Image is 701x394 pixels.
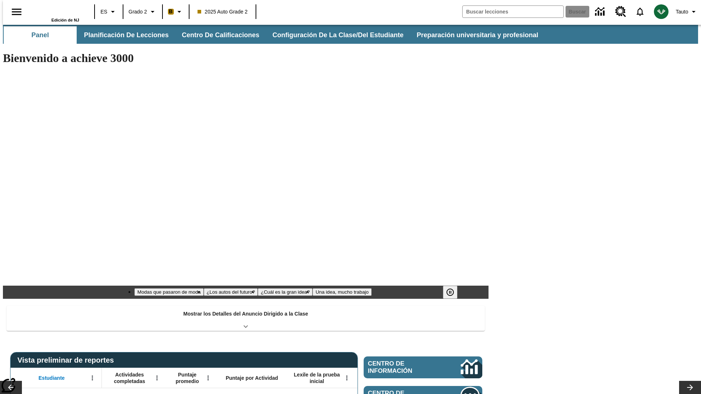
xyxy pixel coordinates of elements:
[134,288,203,296] button: Diapositiva 1 Modas que pasaron de moda
[3,51,489,65] h1: Bienvenido a achieve 3000
[87,372,98,383] button: Abrir menú
[679,381,701,394] button: Carrusel de lecciones, seguir
[7,306,485,331] div: Mostrar los Detalles del Anuncio Dirigido a la Clase
[39,375,65,381] span: Estudiante
[152,372,162,383] button: Abrir menú
[126,5,160,18] button: Grado: Grado 2, Elige un grado
[591,2,611,22] a: Centro de información
[32,3,79,22] div: Portada
[6,1,27,23] button: Abrir el menú lateral
[631,2,650,21] a: Notificaciones
[176,26,265,44] button: Centro de calificaciones
[463,6,563,18] input: Buscar campo
[165,5,187,18] button: Boost El color de la clase es anaranjado claro. Cambiar el color de la clase.
[650,2,673,21] button: Escoja un nuevo avatar
[443,286,465,299] div: Pausar
[78,26,175,44] button: Planificación de lecciones
[203,372,214,383] button: Abrir menú
[673,5,701,18] button: Perfil/Configuración
[106,371,154,385] span: Actividades completadas
[411,26,544,44] button: Preparación universitaria y profesional
[183,310,308,318] p: Mostrar los Detalles del Anuncio Dirigido a la Clase
[170,371,205,385] span: Puntaje promedio
[676,8,688,16] span: Tauto
[97,5,120,18] button: Lenguaje: ES, Selecciona un idioma
[51,18,79,22] span: Edición de NJ
[169,7,173,16] span: B
[267,26,409,44] button: Configuración de la clase/del estudiante
[258,288,313,296] button: Diapositiva 3 ¿Cuál es la gran idea?
[364,356,482,378] a: Centro de información
[3,26,545,44] div: Subbarra de navegación
[198,8,248,16] span: 2025 Auto Grade 2
[654,4,669,19] img: avatar image
[341,372,352,383] button: Abrir menú
[100,8,107,16] span: ES
[18,356,118,364] span: Vista preliminar de reportes
[129,8,147,16] span: Grado 2
[226,375,278,381] span: Puntaje por Actividad
[290,371,344,385] span: Lexile de la prueba inicial
[368,360,436,375] span: Centro de información
[4,26,77,44] button: Panel
[313,288,371,296] button: Diapositiva 4 Una idea, mucho trabajo
[3,25,698,44] div: Subbarra de navegación
[204,288,258,296] button: Diapositiva 2 ¿Los autos del futuro?
[611,2,631,22] a: Centro de recursos, Se abrirá en una pestaña nueva.
[443,286,457,299] button: Pausar
[32,3,79,18] a: Portada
